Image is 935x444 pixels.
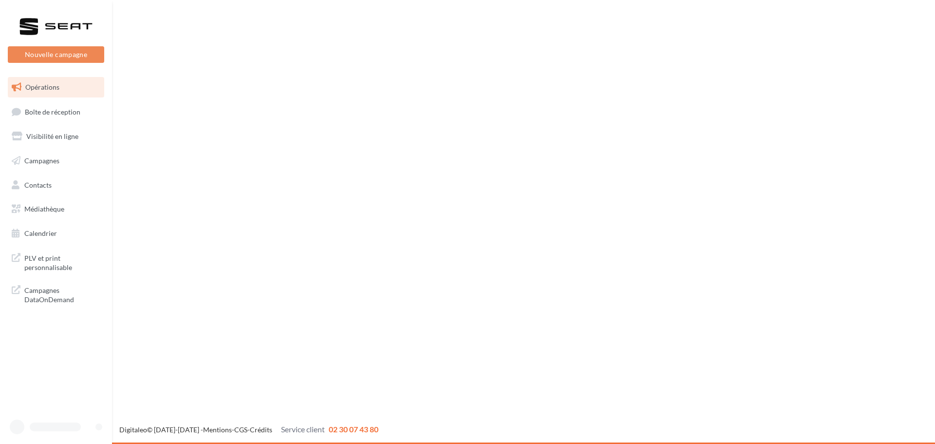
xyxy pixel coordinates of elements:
[24,205,64,213] span: Médiathèque
[203,425,232,434] a: Mentions
[25,83,59,91] span: Opérations
[8,46,104,63] button: Nouvelle campagne
[6,126,106,147] a: Visibilité en ligne
[119,425,147,434] a: Digitaleo
[6,280,106,309] a: Campagnes DataOnDemand
[329,425,378,434] span: 02 30 07 43 80
[25,107,80,116] span: Boîte de réception
[24,284,100,305] span: Campagnes DataOnDemand
[26,132,78,140] span: Visibilité en ligne
[6,223,106,244] a: Calendrier
[6,175,106,195] a: Contacts
[6,151,106,171] a: Campagnes
[119,425,378,434] span: © [DATE]-[DATE] - - -
[6,199,106,219] a: Médiathèque
[6,77,106,97] a: Opérations
[281,425,325,434] span: Service client
[24,229,57,237] span: Calendrier
[24,180,52,189] span: Contacts
[234,425,247,434] a: CGS
[24,156,59,165] span: Campagnes
[250,425,272,434] a: Crédits
[6,101,106,122] a: Boîte de réception
[24,251,100,272] span: PLV et print personnalisable
[6,248,106,276] a: PLV et print personnalisable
